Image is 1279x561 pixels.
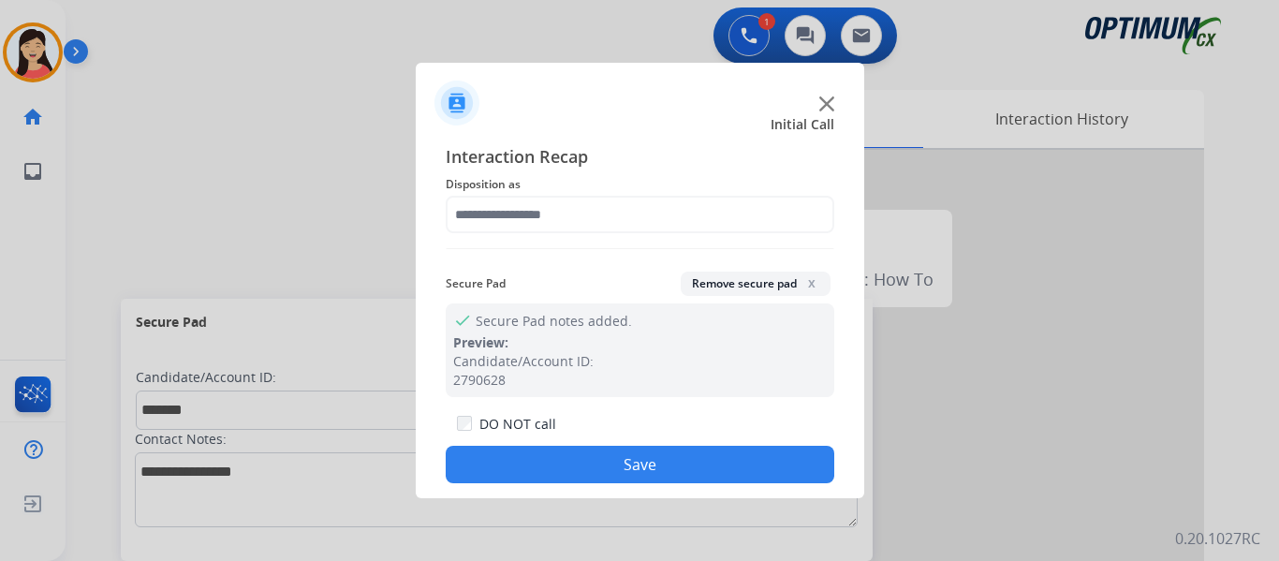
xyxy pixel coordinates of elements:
span: Secure Pad [446,273,506,295]
label: DO NOT call [479,415,556,434]
span: x [804,275,819,290]
span: Interaction Recap [446,143,834,173]
button: Save [446,446,834,483]
mat-icon: check [453,311,468,326]
button: Remove secure padx [681,272,831,296]
span: Preview: [453,333,508,351]
img: contactIcon [434,81,479,125]
span: Disposition as [446,173,834,196]
p: 0.20.1027RC [1175,527,1260,550]
div: Secure Pad notes added. [446,303,834,397]
div: Candidate/Account ID: 2790628 [453,352,827,390]
span: Initial Call [771,115,834,134]
img: contact-recap-line.svg [446,248,834,249]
